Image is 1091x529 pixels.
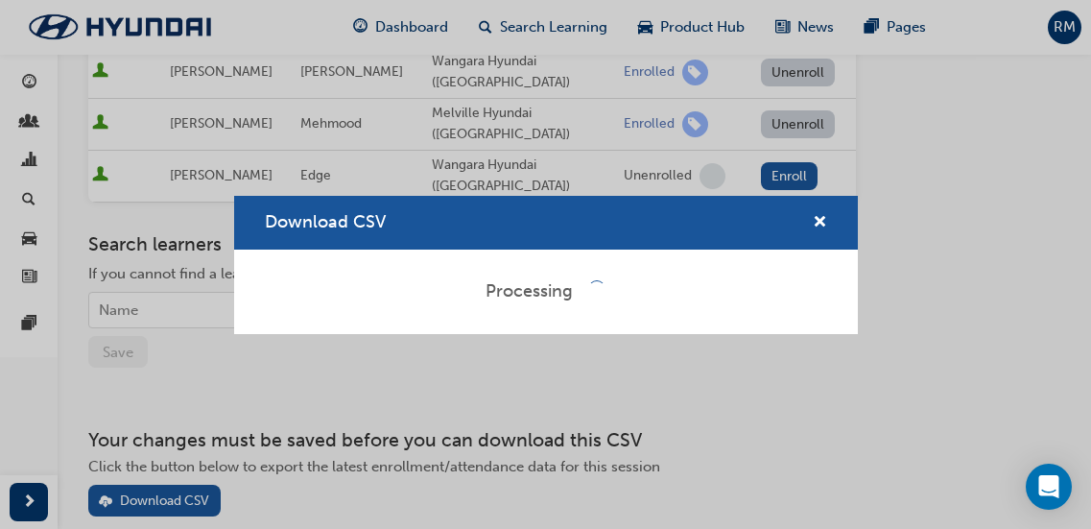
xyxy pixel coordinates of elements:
[486,280,573,303] div: Processing
[1026,464,1072,510] div: Open Intercom Messenger
[813,215,827,232] span: cross-icon
[265,211,386,232] span: Download CSV
[813,211,827,235] button: cross-icon
[234,196,858,334] div: Download CSV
